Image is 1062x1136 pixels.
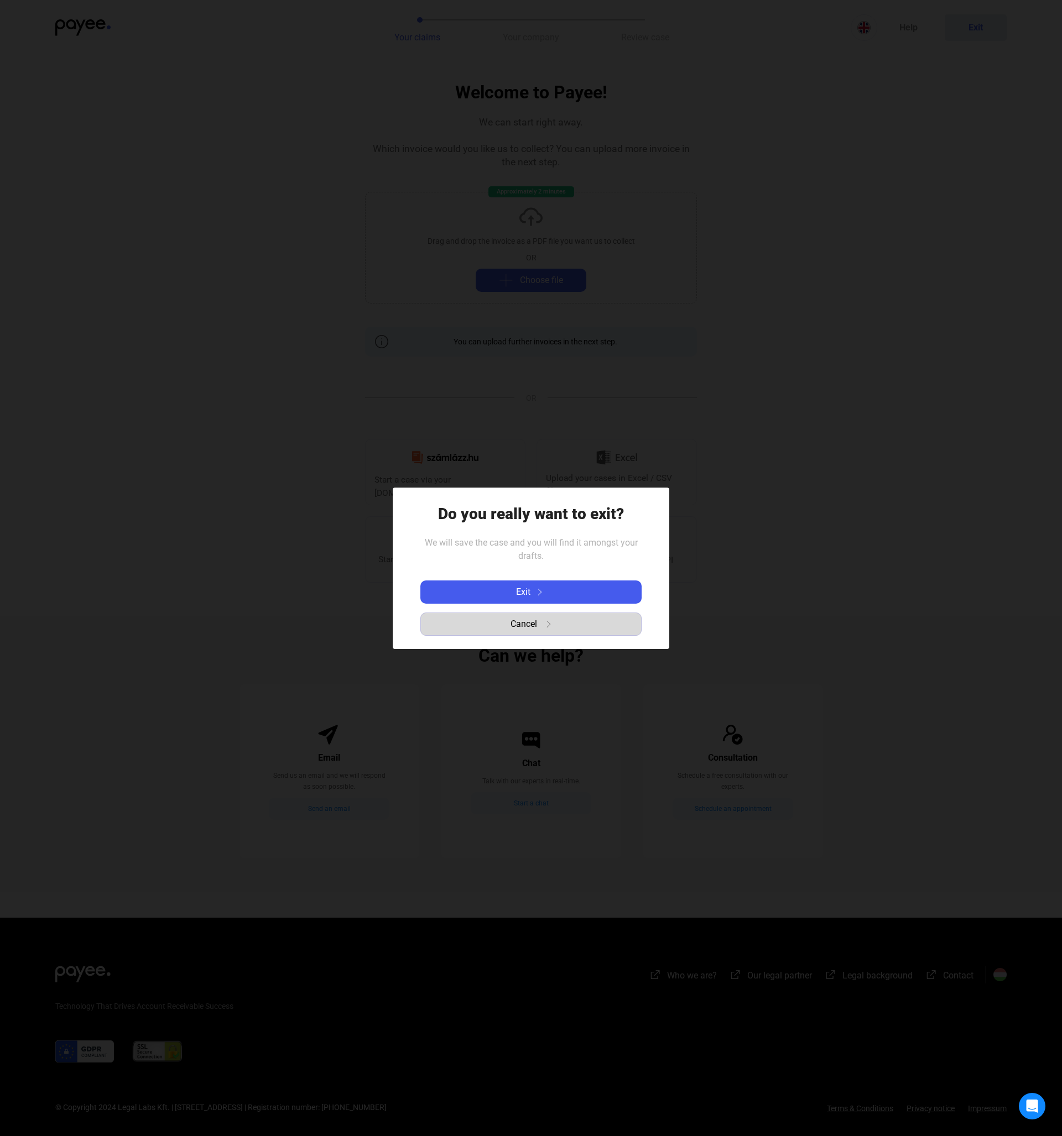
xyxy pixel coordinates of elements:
[1019,1093,1045,1119] div: Open Intercom Messenger
[545,621,552,627] img: arrow-right-grey
[420,613,642,636] button: Cancelarrow-right-grey
[438,504,624,523] h1: Do you really want to exit?
[425,537,638,561] span: We will save the case and you will find it amongst your drafts.
[516,585,530,599] span: Exit
[533,589,546,595] img: arrow-right-white
[511,617,537,631] span: Cancel
[420,580,642,604] button: Exitarrow-right-white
